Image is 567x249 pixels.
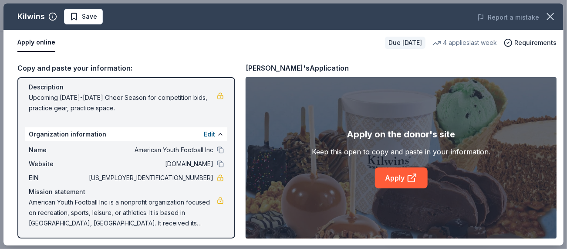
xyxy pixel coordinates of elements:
[246,62,349,74] div: [PERSON_NAME]'s Application
[375,167,428,188] a: Apply
[347,127,456,141] div: Apply on the donor's site
[29,92,217,113] span: Upcoming [DATE]-[DATE] Cheer Season for competition bids, practice gear, practice space.
[504,38,557,48] button: Requirements
[477,12,539,23] button: Report a mistake
[514,38,557,48] span: Requirements
[87,145,213,155] span: American Youth Football Inc
[29,82,224,92] div: Description
[87,159,213,169] span: [DOMAIN_NAME]
[25,127,227,141] div: Organization information
[82,11,97,22] span: Save
[17,34,55,52] button: Apply online
[87,173,213,183] span: [US_EMPLOYER_IDENTIFICATION_NUMBER]
[432,38,497,48] div: 4 applies last week
[385,37,425,49] div: Due [DATE]
[29,187,224,197] div: Mission statement
[29,159,87,169] span: Website
[64,9,103,24] button: Save
[29,173,87,183] span: EIN
[29,197,217,229] span: American Youth Football Inc is a nonprofit organization focused on recreation, sports, leisure, o...
[204,129,215,140] button: Edit
[17,62,235,74] div: Copy and paste your information:
[29,145,87,155] span: Name
[312,147,490,157] div: Keep this open to copy and paste in your information.
[17,10,45,24] div: Kilwins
